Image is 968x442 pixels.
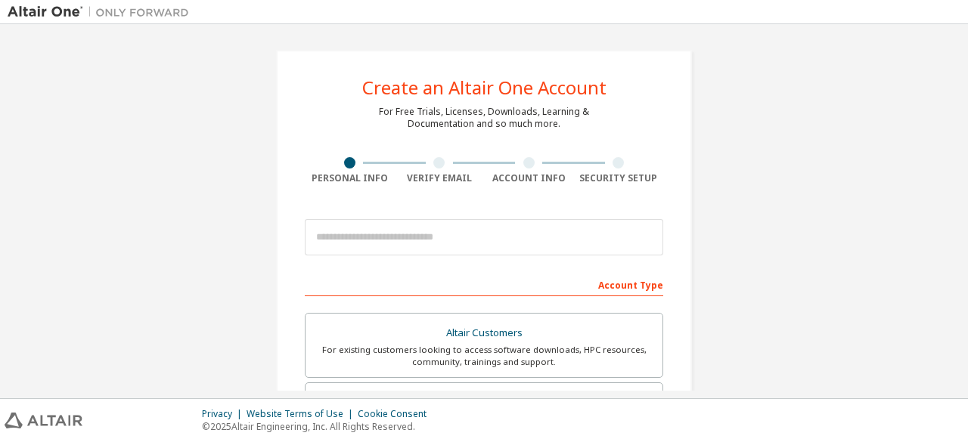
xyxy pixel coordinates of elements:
[574,172,664,184] div: Security Setup
[202,408,247,420] div: Privacy
[5,413,82,428] img: altair_logo.svg
[8,5,197,20] img: Altair One
[484,172,574,184] div: Account Info
[315,323,653,344] div: Altair Customers
[247,408,358,420] div: Website Terms of Use
[362,79,607,97] div: Create an Altair One Account
[202,420,436,433] p: © 2025 Altair Engineering, Inc. All Rights Reserved.
[379,106,589,130] div: For Free Trials, Licenses, Downloads, Learning & Documentation and so much more.
[358,408,436,420] div: Cookie Consent
[305,172,395,184] div: Personal Info
[315,344,653,368] div: For existing customers looking to access software downloads, HPC resources, community, trainings ...
[395,172,485,184] div: Verify Email
[305,272,663,296] div: Account Type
